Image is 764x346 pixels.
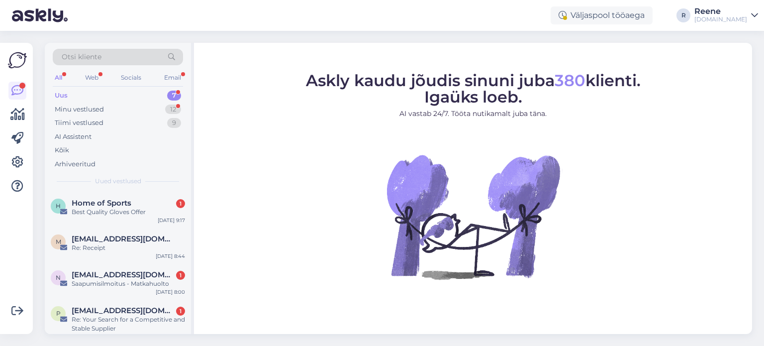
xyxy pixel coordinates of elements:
[53,71,64,84] div: All
[55,118,103,128] div: Tiimi vestlused
[55,145,69,155] div: Kõik
[55,91,68,101] div: Uus
[156,252,185,260] div: [DATE] 8:44
[156,288,185,296] div: [DATE] 8:00
[55,132,92,142] div: AI Assistent
[383,127,563,306] img: No Chat active
[62,52,101,62] span: Otsi kliente
[56,238,61,245] span: m
[55,159,95,169] div: Arhiveeritud
[176,307,185,316] div: 1
[72,279,185,288] div: Saapumisilmoitus - Matkahuolto
[8,51,27,70] img: Askly Logo
[83,71,100,84] div: Web
[676,8,690,22] div: R
[72,270,175,279] span: noreply@matkahuolto.fi
[56,202,61,210] span: H
[167,118,181,128] div: 9
[694,7,758,23] a: Reene[DOMAIN_NAME]
[72,199,131,208] span: Home of Sports
[555,71,585,90] span: 380
[72,208,185,217] div: Best Quality Gloves Offer
[167,91,181,101] div: 7
[72,234,175,243] span: merike@maarjakyla.ee
[176,199,185,208] div: 1
[156,333,185,341] div: [DATE] 7:30
[72,243,185,252] div: Re: Receipt
[165,105,181,115] div: 12
[306,109,641,119] p: AI vastab 24/7. Tööta nutikamalt juba täna.
[72,306,175,315] span: partners@cheersdrop.com
[56,274,61,281] span: n
[551,6,653,24] div: Väljaspool tööaega
[56,310,61,317] span: p
[306,71,641,107] span: Askly kaudu jõudis sinuni juba klienti. Igaüks loeb.
[158,217,185,224] div: [DATE] 9:17
[694,7,747,15] div: Reene
[119,71,143,84] div: Socials
[95,177,141,186] span: Uued vestlused
[72,315,185,333] div: Re: Your Search for a Competitive and Stable Supplier
[162,71,183,84] div: Email
[176,271,185,280] div: 1
[55,105,104,115] div: Minu vestlused
[694,15,747,23] div: [DOMAIN_NAME]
